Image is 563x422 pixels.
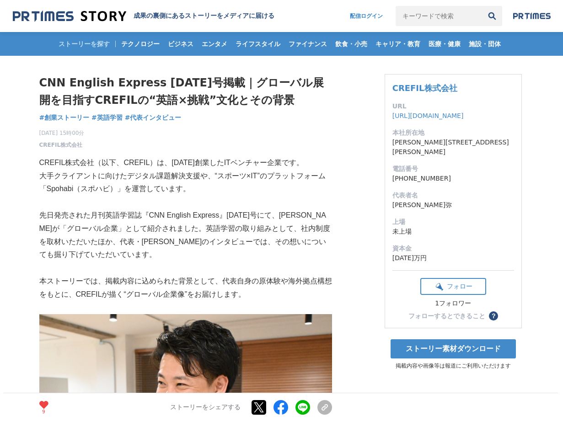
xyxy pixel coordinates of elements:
span: #代表インタビュー [125,113,182,122]
dt: 資本金 [392,244,514,253]
dd: [DATE]万円 [392,253,514,263]
input: キーワードで検索 [396,6,482,26]
span: ファイナンス [285,40,331,48]
a: ファイナンス [285,32,331,56]
a: エンタメ [198,32,231,56]
p: 大手クライアントに向けたデジタル課題解決支援や、“スポーツ×IT”のプラットフォーム「Spohabi（スポハビ）」を運営しています。 [39,170,332,196]
p: 先日発売された月刊英語学習誌『CNN English Express』[DATE]号にて、[PERSON_NAME]が「グローバル企業」として紹介されました。英語学習の取り組みとして、社内制度を... [39,209,332,262]
dt: 代表者名 [392,191,514,200]
dd: 未上場 [392,227,514,236]
span: 飲食・小売 [332,40,371,48]
a: キャリア・教育 [372,32,424,56]
p: 掲載内容や画像等は報道にご利用いただけます [385,362,522,370]
dt: 本社所在地 [392,128,514,138]
a: 医療・健康 [425,32,464,56]
a: [URL][DOMAIN_NAME] [392,112,464,119]
span: #英語学習 [91,113,123,122]
img: prtimes [513,12,551,20]
p: CREFIL株式会社（以下、CREFIL）は、[DATE]創業したITベンチャー企業です。 [39,156,332,170]
a: ライフスタイル [232,32,284,56]
a: 配信ログイン [341,6,392,26]
span: キャリア・教育 [372,40,424,48]
div: 1フォロワー [420,299,486,308]
a: #代表インタビュー [125,113,182,123]
span: #創業ストーリー [39,113,90,122]
span: [DATE] 15時00分 [39,129,85,137]
dd: [PERSON_NAME]弥 [392,200,514,210]
button: ？ [489,311,498,321]
a: #創業ストーリー [39,113,90,123]
a: 施設・団体 [465,32,504,56]
span: ？ [490,313,497,319]
span: 施設・団体 [465,40,504,48]
a: CREFIL株式会社 [39,141,83,149]
dt: 電話番号 [392,164,514,174]
a: 成果の裏側にあるストーリーをメディアに届ける 成果の裏側にあるストーリーをメディアに届ける [13,10,274,22]
a: ビジネス [164,32,197,56]
button: 検索 [482,6,502,26]
h1: CNN English Express [DATE]号掲載｜グローバル展開を目指すCREFILの“英語×挑戦”文化とその背景 [39,74,332,109]
p: 本ストーリーでは、掲載内容に込められた背景として、代表自身の原体験や海外拠点構想をもとに、CREFILが描く“グローバル企業像”をお届けします。 [39,275,332,301]
dt: URL [392,101,514,111]
dt: 上場 [392,217,514,227]
div: フォローするとできること [408,313,485,319]
h2: 成果の裏側にあるストーリーをメディアに届ける [134,12,274,20]
a: CREFIL株式会社 [392,83,457,93]
p: ストーリーをシェアする [170,404,241,412]
dd: [PHONE_NUMBER] [392,174,514,183]
dd: [PERSON_NAME][STREET_ADDRESS][PERSON_NAME] [392,138,514,157]
span: ビジネス [164,40,197,48]
a: #英語学習 [91,113,123,123]
a: テクノロジー [118,32,163,56]
p: 9 [39,410,48,414]
button: フォロー [420,278,486,295]
img: 成果の裏側にあるストーリーをメディアに届ける [13,10,126,22]
a: ストーリー素材ダウンロード [391,339,516,358]
span: ライフスタイル [232,40,284,48]
span: 医療・健康 [425,40,464,48]
span: エンタメ [198,40,231,48]
a: 飲食・小売 [332,32,371,56]
span: テクノロジー [118,40,163,48]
